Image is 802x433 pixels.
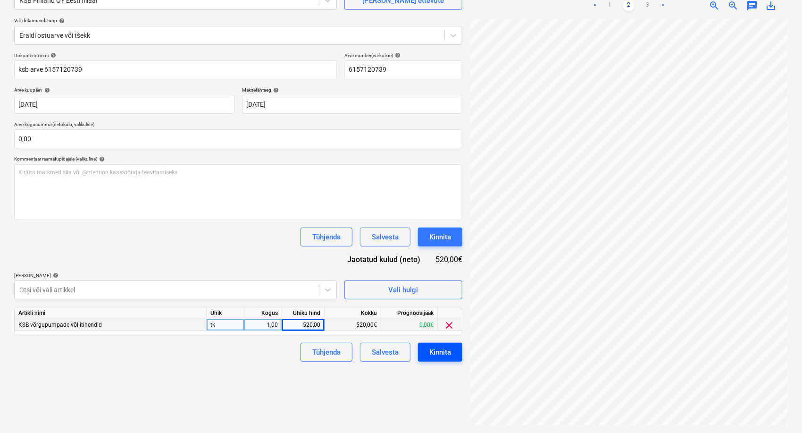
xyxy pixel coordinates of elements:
div: Salvesta [372,346,399,358]
button: Kinnita [418,228,462,246]
div: Arve number (valikuline) [344,52,462,59]
input: Tähtaega pole määratud [242,95,462,114]
div: Dokumendi nimi [14,52,337,59]
button: Salvesta [360,228,410,246]
div: Kinnita [429,231,451,243]
input: Arve kogusumma (netokulu, valikuline) [14,129,462,148]
span: help [49,52,56,58]
div: Kokku [325,307,381,319]
div: 520,00 [286,319,320,331]
div: [PERSON_NAME] [14,272,337,279]
p: Arve kogusumma (netokulu, valikuline) [14,121,462,129]
div: Kogus [244,307,282,319]
div: Arve kuupäev [14,87,234,93]
div: Ühiku hind [282,307,325,319]
button: Salvesta [360,343,410,362]
button: Tühjenda [301,343,352,362]
input: Arve kuupäeva pole määratud. [14,95,234,114]
div: Artikli nimi [15,307,207,319]
div: Tühjenda [312,231,341,243]
div: 520,00€ [325,319,381,331]
input: Arve number [344,60,462,79]
div: Maksetähtaeg [242,87,462,93]
span: help [57,18,65,24]
div: Tühjenda [312,346,341,358]
div: 1,00 [248,319,278,331]
span: help [271,87,279,93]
div: 520,00€ [435,254,462,265]
div: Kommentaar raamatupidajale (valikuline) [14,156,462,162]
div: 0,00€ [381,319,438,331]
div: Ühik [207,307,244,319]
div: Vali dokumendi tüüp [14,17,462,24]
span: help [51,272,58,278]
div: tk [207,319,244,331]
span: help [42,87,50,93]
span: KSB võrgupumpade võllitihendid [18,322,102,328]
button: Kinnita [418,343,462,362]
div: Prognoosijääk [381,307,438,319]
button: Vali hulgi [344,280,462,299]
div: Salvesta [372,231,399,243]
input: Dokumendi nimi [14,60,337,79]
span: clear [444,320,455,331]
div: Vali hulgi [388,284,418,296]
span: help [97,156,105,162]
div: Jaotatud kulud (neto) [340,254,435,265]
span: help [393,52,401,58]
button: Tühjenda [301,228,352,246]
div: Kinnita [429,346,451,358]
